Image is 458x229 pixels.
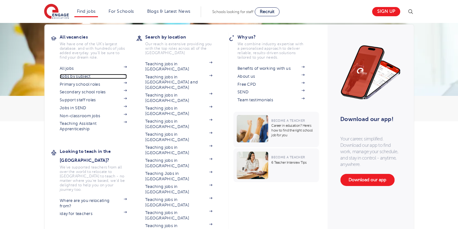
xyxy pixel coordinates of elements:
[145,171,212,182] a: Teaching Jobs in [GEOGRAPHIC_DATA]
[60,105,127,111] a: Jobs in SEND
[60,113,127,118] a: Non-classroom jobs
[145,119,212,129] a: Teaching jobs in [GEOGRAPHIC_DATA]
[340,174,394,186] a: Download our app
[212,10,253,14] span: Schools looking for staff
[145,184,212,195] a: Teaching jobs in [GEOGRAPHIC_DATA]
[60,82,127,87] a: Primary school roles
[60,32,136,60] a: All vacanciesWe have one of the UK's largest database. and with hundreds of jobs added everyday. ...
[260,9,274,14] span: Recruit
[237,32,314,60] a: Why us?We combine industry expertise with a personalised approach to deliver reliable, results-dr...
[145,106,212,116] a: Teaching jobs in [GEOGRAPHIC_DATA]
[60,66,127,71] a: All jobs
[60,165,127,192] p: We've supported teachers from all over the world to relocate to [GEOGRAPHIC_DATA] to teach - no m...
[340,136,401,168] p: Your career, simplified. Download our app to find work, manage your schedule, and stay in control...
[60,42,127,60] p: We have one of the UK's largest database. and with hundreds of jobs added everyday. you'll be sur...
[60,32,136,41] h3: All vacancies
[145,75,212,90] a: Teaching jobs in [GEOGRAPHIC_DATA] and [GEOGRAPHIC_DATA]
[271,119,305,122] span: Become a Teacher
[233,148,320,182] a: Become a Teacher6 Teacher Interview Tips
[237,97,304,103] a: Team testimonials
[60,97,127,103] a: Support staff roles
[237,89,304,95] a: SEND
[145,158,212,168] a: Teaching jobs in [GEOGRAPHIC_DATA]
[372,7,400,16] a: Sign up
[255,7,280,16] a: Recruit
[60,147,136,165] h3: Looking to teach in the [GEOGRAPHIC_DATA]?
[145,42,212,55] p: Our reach is extensive providing you with the top roles across all of the [GEOGRAPHIC_DATA]
[340,112,398,126] h3: Download our app!
[145,197,212,208] a: Teaching jobs in [GEOGRAPHIC_DATA]
[237,66,304,71] a: Benefits of working with us
[60,89,127,95] a: Secondary school roles
[237,32,314,41] h3: Why us?
[271,123,316,138] p: Career in education? Here’s how to find the right school job for you
[237,42,304,60] p: We combine industry expertise with a personalised approach to deliver reliable, results-driven so...
[60,121,127,132] a: Teaching Assistant Apprenticeship
[145,132,212,142] a: Teaching jobs in [GEOGRAPHIC_DATA]
[145,32,222,41] h3: Search by location
[60,147,136,192] a: Looking to teach in the [GEOGRAPHIC_DATA]?We've supported teachers from all over the world to rel...
[145,61,212,72] a: Teaching jobs in [GEOGRAPHIC_DATA]
[145,32,222,55] a: Search by locationOur reach is extensive providing you with the top roles across all of the [GEOG...
[145,210,212,221] a: Teaching jobs in [GEOGRAPHIC_DATA]
[109,9,134,14] a: For Schools
[77,9,96,14] a: Find jobs
[44,4,69,20] img: Engage Education
[237,82,304,87] a: Free CPD
[60,198,127,209] a: Where are you relocating from?
[233,112,320,147] a: Become a TeacherCareer in education? Here’s how to find the right school job for you
[145,145,212,155] a: Teaching jobs in [GEOGRAPHIC_DATA]
[271,160,316,165] p: 6 Teacher Interview Tips
[60,211,127,216] a: iday for teachers
[145,93,212,103] a: Teaching jobs in [GEOGRAPHIC_DATA]
[147,9,191,14] a: Blogs & Latest News
[271,155,305,159] span: Become a Teacher
[237,74,304,79] a: About us
[60,74,127,79] a: Jobs by subject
